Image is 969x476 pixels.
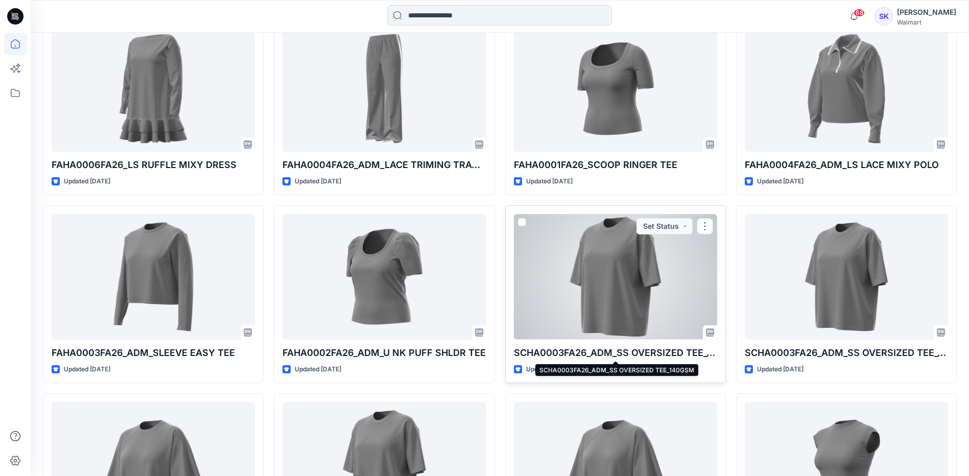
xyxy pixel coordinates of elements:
div: [PERSON_NAME] [897,6,956,18]
p: SCHA0003FA26_ADM_SS OVERSIZED TEE_140GSM [514,346,717,360]
a: FAHA0004FA26_ADM_LS LACE MIXY POLO [745,26,948,151]
a: SCHA0003FA26_ADM_SS OVERSIZED TEE_140GSM [514,214,717,339]
div: SK [875,7,893,26]
p: FAHA0006FA26_LS RUFFLE MIXY DRESS [52,158,255,172]
p: SCHA0003FA26_ADM_SS OVERSIZED TEE_140GSM [745,346,948,360]
a: FAHA0002FA26_ADM_U NK PUFF SHLDR TEE [282,214,486,339]
p: FAHA0003FA26_ADM_SLEEVE EASY TEE [52,346,255,360]
p: Updated [DATE] [295,176,341,187]
a: FAHA0001FA26_SCOOP RINGER TEE [514,26,717,151]
a: SCHA0003FA26_ADM_SS OVERSIZED TEE_140GSM [745,214,948,339]
p: FAHA0001FA26_SCOOP RINGER TEE [514,158,717,172]
p: Updated [DATE] [526,364,573,375]
p: Updated [DATE] [757,364,803,375]
a: FAHA0006FA26_LS RUFFLE MIXY DRESS [52,26,255,151]
div: Walmart [897,18,956,26]
p: Updated [DATE] [64,176,110,187]
a: FAHA0004FA26_ADM_LACE TRIMING TRACKPANT [282,26,486,151]
span: 68 [854,9,865,17]
p: FAHA0002FA26_ADM_U NK PUFF SHLDR TEE [282,346,486,360]
p: Updated [DATE] [526,176,573,187]
p: FAHA0004FA26_ADM_LACE TRIMING TRACKPANT [282,158,486,172]
p: FAHA0004FA26_ADM_LS LACE MIXY POLO [745,158,948,172]
p: Updated [DATE] [64,364,110,375]
p: Updated [DATE] [295,364,341,375]
a: FAHA0003FA26_ADM_SLEEVE EASY TEE [52,214,255,339]
p: Updated [DATE] [757,176,803,187]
